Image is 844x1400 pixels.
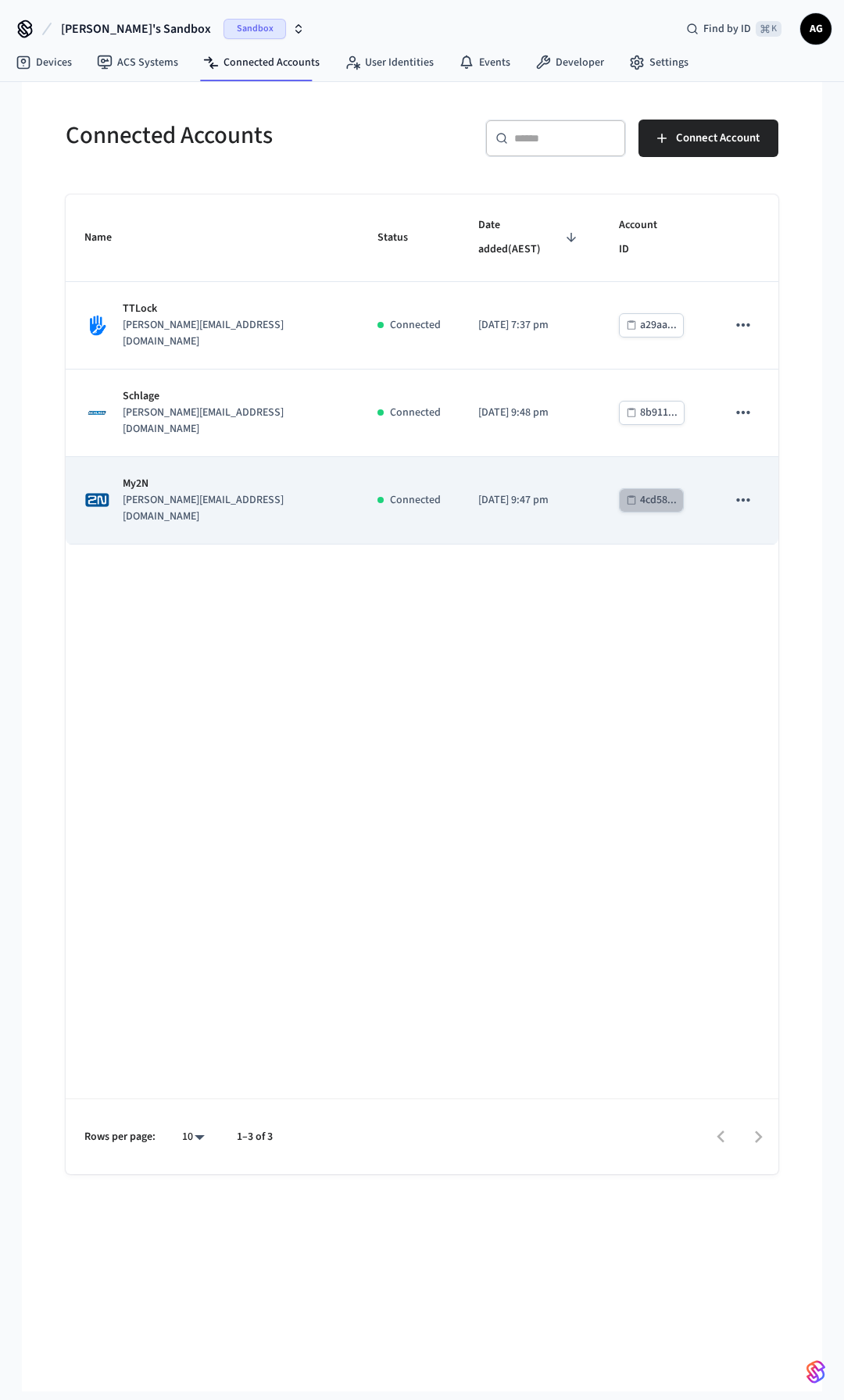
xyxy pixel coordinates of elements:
p: [PERSON_NAME][EMAIL_ADDRESS][DOMAIN_NAME] [123,317,340,350]
p: Schlage [123,388,340,405]
span: Sandbox [224,19,286,39]
p: 1–3 of 3 [237,1129,273,1145]
button: 8b911... [619,401,685,425]
a: Connected Accounts [191,48,332,77]
p: [DATE] 7:37 pm [478,317,581,334]
a: Developer [523,48,617,77]
span: Connect Account [676,128,760,148]
a: Settings [617,48,701,77]
p: Connected [390,317,441,334]
p: [DATE] 9:47 pm [478,492,581,509]
button: 4cd58... [619,488,684,512]
h5: Connected Accounts [66,120,413,152]
span: Name [84,226,132,250]
div: Find by ID⌘ K [674,15,794,43]
span: Find by ID [703,21,751,37]
p: Rows per page: [84,1129,156,1145]
a: Devices [3,48,84,77]
span: Status [377,226,428,250]
div: 10 [174,1126,212,1148]
div: a29aa... [640,316,677,335]
table: sticky table [66,195,778,545]
button: a29aa... [619,313,684,337]
span: Date added(AEST) [478,213,581,262]
p: [PERSON_NAME][EMAIL_ADDRESS][DOMAIN_NAME] [123,405,340,437]
a: Events [446,48,523,77]
p: [PERSON_NAME][EMAIL_ADDRESS][DOMAIN_NAME] [123,492,340,525]
button: AG [800,13,831,45]
span: Account ID [619,213,689,262]
img: TTLock Logo, Square [84,312,110,338]
div: 4cd58... [640,491,677,510]
img: 2N Logo, Square [84,487,110,512]
span: [PERSON_NAME]'s Sandbox [61,20,211,38]
a: ACS Systems [84,48,191,77]
p: Connected [390,405,441,421]
span: ⌘ K [756,21,781,37]
p: Connected [390,492,441,509]
img: SeamLogoGradient.69752ec5.svg [806,1359,825,1384]
div: 8b911... [640,403,678,423]
p: My2N [123,476,340,492]
span: AG [802,15,830,43]
button: Connect Account [638,120,778,157]
a: User Identities [332,48,446,77]
p: [DATE] 9:48 pm [478,405,581,421]
p: TTLock [123,301,340,317]
img: Schlage Logo, Square [84,400,110,426]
